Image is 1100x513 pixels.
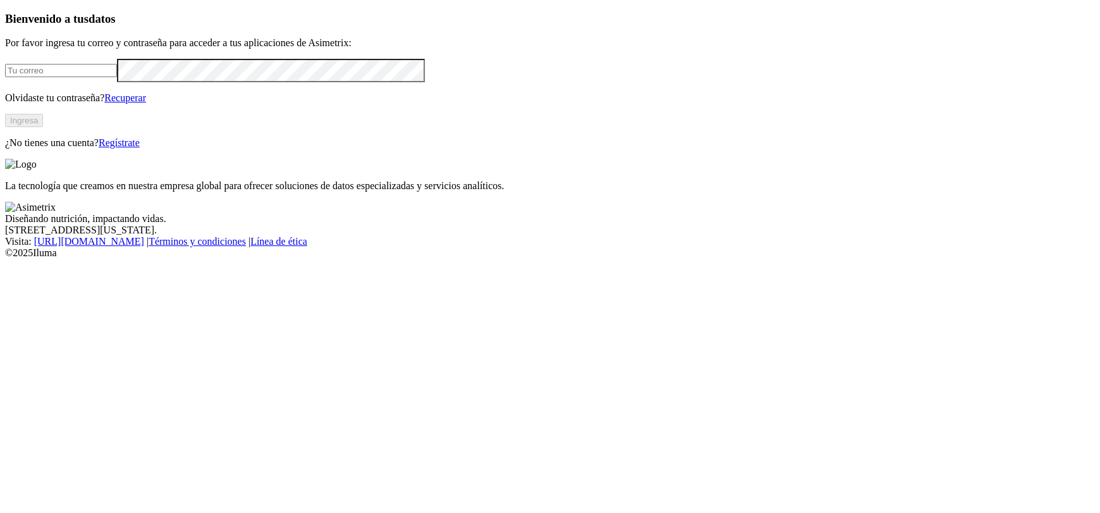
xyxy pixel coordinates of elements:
[5,159,37,170] img: Logo
[149,236,246,247] a: Términos y condiciones
[99,137,140,148] a: Regístrate
[5,225,1095,236] div: [STREET_ADDRESS][US_STATE].
[5,64,117,77] input: Tu correo
[5,247,1095,259] div: © 2025 Iluma
[89,12,116,25] span: datos
[5,114,43,127] button: Ingresa
[5,137,1095,149] p: ¿No tienes una cuenta?
[5,180,1095,192] p: La tecnología que creamos en nuestra empresa global para ofrecer soluciones de datos especializad...
[5,37,1095,49] p: Por favor ingresa tu correo y contraseña para acceder a tus aplicaciones de Asimetrix:
[5,213,1095,225] div: Diseñando nutrición, impactando vidas.
[250,236,307,247] a: Línea de ética
[5,202,56,213] img: Asimetrix
[34,236,144,247] a: [URL][DOMAIN_NAME]
[104,92,146,103] a: Recuperar
[5,92,1095,104] p: Olvidaste tu contraseña?
[5,12,1095,26] h3: Bienvenido a tus
[5,236,1095,247] div: Visita : | |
